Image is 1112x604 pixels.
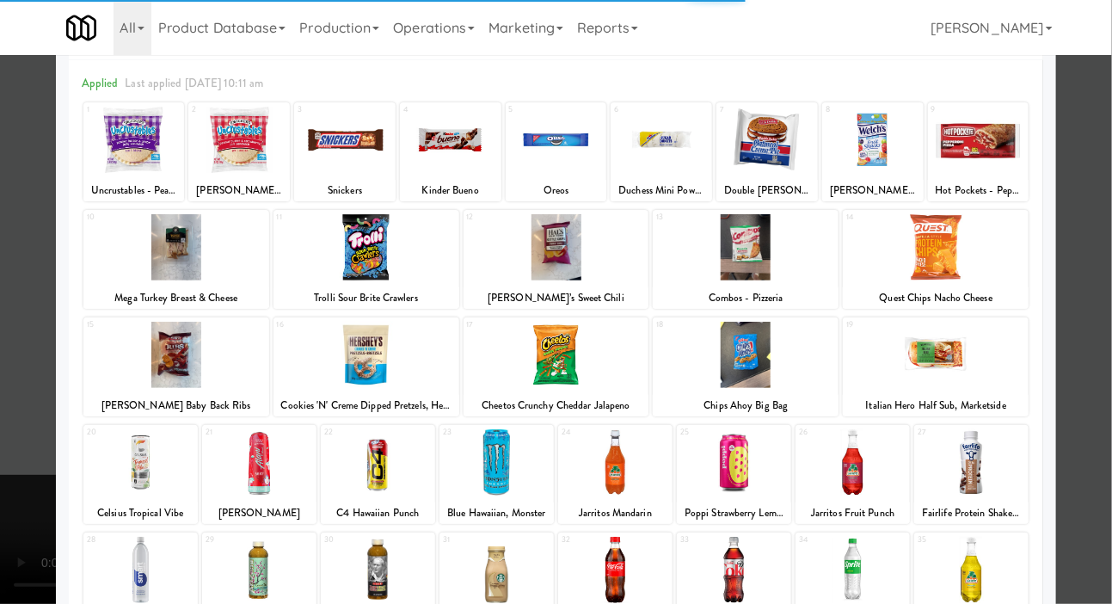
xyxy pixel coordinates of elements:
[822,180,924,201] div: [PERSON_NAME] Mixed Fruit Snacks
[843,210,1029,309] div: 14Quest Chips Nacho Cheese
[562,533,616,547] div: 32
[83,425,198,524] div: 20Celsius Tropical Vibe
[466,395,647,416] div: Cheetos Crunchy Cheddar Jalapeno
[716,180,818,201] div: Double [PERSON_NAME] Oatmeal Creme Pie
[125,75,263,91] span: Last applied [DATE] 10:11 am
[506,102,607,201] div: 5Oreos
[191,180,287,201] div: [PERSON_NAME] Uncrustables, Peanut Butter & Strawberry Jelly Sandwich
[680,533,734,547] div: 33
[826,102,873,117] div: 8
[653,395,839,416] div: Chips Ahoy Big Bag
[400,180,501,201] div: Kinder Bueno
[298,102,345,117] div: 3
[506,180,607,201] div: Oreos
[845,287,1026,309] div: Quest Chips Nacho Cheese
[273,317,459,416] div: 16Cookies 'N' Creme Dipped Pretzels, Hershey's
[443,533,497,547] div: 31
[297,180,393,201] div: Snickers
[796,502,910,524] div: Jarritos Fruit Punch
[679,502,789,524] div: Poppi Strawberry Lemon, [MEDICAL_DATA] Soda
[914,425,1029,524] div: 27Fairlife Protein Shake Chocolate
[87,317,176,332] div: 15
[509,102,556,117] div: 5
[846,317,936,332] div: 19
[720,102,767,117] div: 7
[86,502,195,524] div: Celsius Tropical Vibe
[508,180,605,201] div: Oreos
[796,425,910,524] div: 26Jarritos Fruit Punch
[206,533,260,547] div: 29
[83,287,269,309] div: Mega Turkey Breast & Cheese
[680,425,734,440] div: 25
[928,102,1029,201] div: 9Hot Pockets - Pepperoni Pizza
[613,180,710,201] div: Duchess Mini Powdered Sugar Donuts
[655,395,836,416] div: Chips Ahoy Big Bag
[323,502,433,524] div: C4 Hawaiian Punch
[611,180,712,201] div: Duchess Mini Powdered Sugar Donuts
[439,425,554,524] div: 23Blue Hawaiian, Monster
[656,210,746,225] div: 13
[846,210,936,225] div: 14
[656,317,746,332] div: 18
[653,210,839,309] div: 13Combos - Pizzeria
[653,287,839,309] div: Combos - Pizzeria
[276,287,457,309] div: Trolli Sour Brite Crawlers
[843,287,1029,309] div: Quest Chips Nacho Cheese
[83,317,269,416] div: 15[PERSON_NAME] Baby Back Ribs
[321,425,435,524] div: 22C4 Hawaiian Punch
[558,502,673,524] div: Jarritos Mandarin
[928,180,1029,201] div: Hot Pockets - Pepperoni Pizza
[653,317,839,416] div: 18Chips Ahoy Big Bag
[277,317,366,332] div: 16
[205,502,314,524] div: [PERSON_NAME]
[464,210,649,309] div: 12[PERSON_NAME]’s Sweet Chili
[273,210,459,309] div: 11Trolli Sour Brite Crawlers
[83,502,198,524] div: Celsius Tropical Vibe
[467,210,556,225] div: 12
[716,102,818,201] div: 7Double [PERSON_NAME] Oatmeal Creme Pie
[324,533,378,547] div: 30
[83,102,185,201] div: 1Uncrustables - Peanut Butter & Grape Jelly
[614,102,661,117] div: 6
[83,395,269,416] div: [PERSON_NAME] Baby Back Ribs
[558,425,673,524] div: 24Jarritos Mandarin
[400,102,501,201] div: 4Kinder Bueno
[87,533,141,547] div: 28
[677,502,791,524] div: Poppi Strawberry Lemon, [MEDICAL_DATA] Soda
[277,210,366,225] div: 11
[321,502,435,524] div: C4 Hawaiian Punch
[86,287,267,309] div: Mega Turkey Breast & Cheese
[798,502,907,524] div: Jarritos Fruit Punch
[561,502,670,524] div: Jarritos Mandarin
[202,502,316,524] div: [PERSON_NAME]
[294,180,396,201] div: Snickers
[87,425,141,440] div: 20
[845,395,1026,416] div: Italian Hero Half Sub, Marketside
[202,425,316,524] div: 21[PERSON_NAME]
[87,210,176,225] div: 10
[439,502,554,524] div: Blue Hawaiian, Monster
[843,317,1029,416] div: 19Italian Hero Half Sub, Marketside
[466,287,647,309] div: [PERSON_NAME]’s Sweet Chili
[822,102,924,201] div: 8[PERSON_NAME] Mixed Fruit Snacks
[799,533,853,547] div: 34
[443,425,497,440] div: 23
[83,180,185,201] div: Uncrustables - Peanut Butter & Grape Jelly
[188,180,290,201] div: [PERSON_NAME] Uncrustables, Peanut Butter & Strawberry Jelly Sandwich
[917,502,1026,524] div: Fairlife Protein Shake Chocolate
[294,102,396,201] div: 3Snickers
[188,102,290,201] div: 2[PERSON_NAME] Uncrustables, Peanut Butter & Strawberry Jelly Sandwich
[825,180,921,201] div: [PERSON_NAME] Mixed Fruit Snacks
[402,180,499,201] div: Kinder Bueno
[273,287,459,309] div: Trolli Sour Brite Crawlers
[914,502,1029,524] div: Fairlife Protein Shake Chocolate
[192,102,239,117] div: 2
[276,395,457,416] div: Cookies 'N' Creme Dipped Pretzels, Hershey's
[655,287,836,309] div: Combos - Pizzeria
[403,102,451,117] div: 4
[273,395,459,416] div: Cookies 'N' Creme Dipped Pretzels, Hershey's
[442,502,551,524] div: Blue Hawaiian, Monster
[467,317,556,332] div: 17
[66,13,96,43] img: Micromart
[719,180,815,201] div: Double [PERSON_NAME] Oatmeal Creme Pie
